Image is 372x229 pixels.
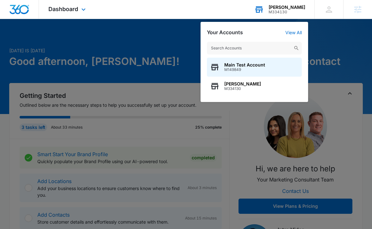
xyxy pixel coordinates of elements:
[10,16,15,22] img: website_grey.svg
[285,30,302,35] a: View All
[269,5,305,10] div: account name
[17,37,22,42] img: tab_domain_overview_orange.svg
[224,81,261,86] span: [PERSON_NAME]
[207,77,302,96] button: [PERSON_NAME]M334130
[24,37,57,41] div: Domain Overview
[18,10,31,15] div: v 4.0.25
[16,16,70,22] div: Domain: [DOMAIN_NAME]
[70,37,107,41] div: Keywords by Traffic
[224,62,265,67] span: Main Test Account
[10,10,15,15] img: logo_orange.svg
[224,67,265,72] span: M149849
[63,37,68,42] img: tab_keywords_by_traffic_grey.svg
[224,86,261,91] span: M334130
[207,42,302,54] input: Search Accounts
[207,58,302,77] button: Main Test AccountM149849
[48,6,78,12] span: Dashboard
[269,10,305,14] div: account id
[207,29,243,35] h2: Your Accounts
